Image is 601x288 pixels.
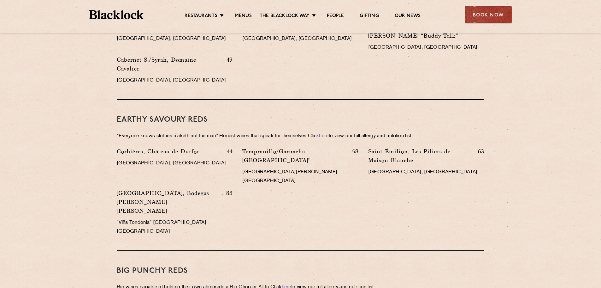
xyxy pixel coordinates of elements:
[185,13,217,20] a: Restaurants
[360,13,379,20] a: Gifting
[117,76,233,85] p: [GEOGRAPHIC_DATA], [GEOGRAPHIC_DATA]
[223,56,233,64] p: 49
[117,189,222,215] p: [GEOGRAPHIC_DATA], Bodegas [PERSON_NAME] [PERSON_NAME]
[327,13,344,20] a: People
[89,10,144,19] img: BL_Textured_Logo-footer-cropped.svg
[242,147,348,165] p: Tempranillo/Garnacha, [GEOGRAPHIC_DATA]’
[117,159,233,168] p: [GEOGRAPHIC_DATA], [GEOGRAPHIC_DATA]
[319,134,328,138] a: here
[117,55,223,73] p: Cabernet S./Syrah, Domaine Cavalier
[117,116,484,124] h3: EARTHY SAVOURY REDS
[395,13,421,20] a: Our News
[223,189,233,197] p: 88
[117,132,484,141] p: “Everyone knows clothes maketh not the man” Honest wines that speak for themselves Click to view ...
[117,147,205,156] p: Corbières, Château de Durfort
[117,34,233,43] p: [GEOGRAPHIC_DATA], [GEOGRAPHIC_DATA]
[368,43,484,52] p: [GEOGRAPHIC_DATA], [GEOGRAPHIC_DATA]
[368,168,484,177] p: [GEOGRAPHIC_DATA], [GEOGRAPHIC_DATA]
[117,267,484,275] h3: BIG PUNCHY REDS
[475,147,484,156] p: 63
[235,13,252,20] a: Menus
[260,13,309,20] a: The Blacklock Way
[117,218,233,236] p: “Viña Tondonia” [GEOGRAPHIC_DATA], [GEOGRAPHIC_DATA]
[368,147,474,165] p: Saint-Émilion, Les Piliers de Maison Blanche
[224,147,233,156] p: 44
[242,168,358,186] p: [GEOGRAPHIC_DATA][PERSON_NAME], [GEOGRAPHIC_DATA]
[465,6,512,23] div: Book Now
[242,34,358,43] p: [GEOGRAPHIC_DATA], [GEOGRAPHIC_DATA]
[349,147,359,156] p: 58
